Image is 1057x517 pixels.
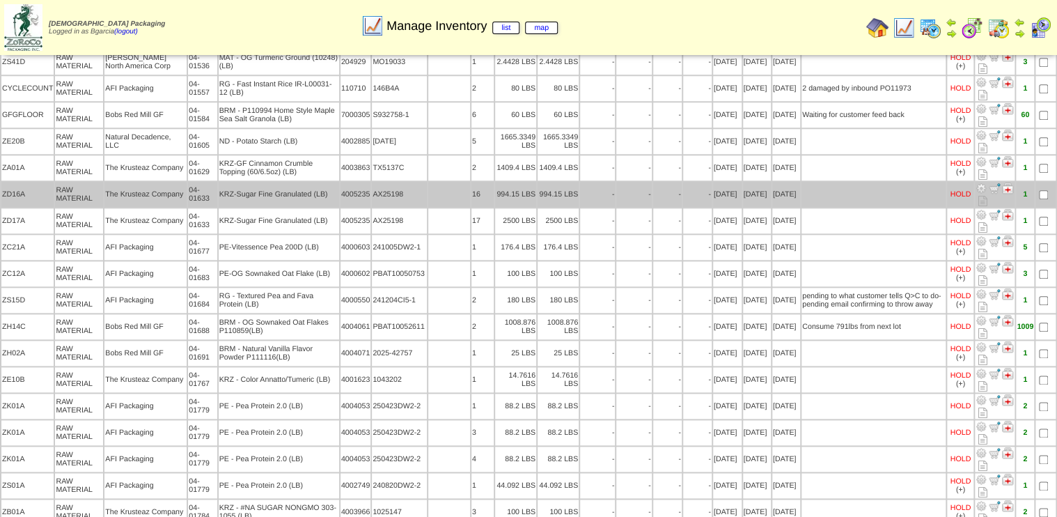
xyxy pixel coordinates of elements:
[989,368,1000,379] img: Move
[471,49,494,75] td: 1
[616,76,651,101] td: -
[950,84,971,93] div: HOLD
[104,129,187,154] td: Natural Decadence, LLC
[104,76,187,101] td: AFI Packaging
[946,17,957,28] img: arrowleft.gif
[219,261,339,286] td: PE-OG Sownaked Oat Flake (LB)
[978,302,987,312] i: Note
[1017,323,1033,331] div: 1009
[653,261,682,286] td: -
[372,314,427,339] td: PBAT10052611
[372,102,427,128] td: S932758-1
[1017,217,1033,225] div: 1
[580,235,615,260] td: -
[219,102,339,128] td: BRM - P110994 Home Style Maple Sea Salt Granola (LB)
[961,17,983,39] img: calendarblend.gif
[4,4,42,51] img: zoroco-logo-small.webp
[1002,288,1013,300] img: Manage Hold
[580,129,615,154] td: -
[772,49,800,75] td: [DATE]
[772,102,800,128] td: [DATE]
[340,155,371,180] td: 4003863
[1002,421,1013,432] img: Manage Hold
[219,235,339,260] td: PE-Vitessence Pea 200D (LB)
[713,208,742,233] td: [DATE]
[743,288,771,313] td: [DATE]
[495,235,536,260] td: 176.4 LBS
[989,103,1000,114] img: Move
[188,182,217,207] td: 04-01633
[495,314,536,339] td: 1008.876 LBS
[653,76,682,101] td: -
[114,28,138,36] a: (logout)
[495,129,536,154] td: 1665.3349 LBS
[616,235,651,260] td: -
[340,235,371,260] td: 4000603
[538,208,579,233] td: 2500 LBS
[55,102,103,128] td: RAW MATERIAL
[495,155,536,180] td: 1409.4 LBS
[919,17,941,39] img: calendarprod.gif
[989,500,1000,511] img: Move
[104,288,187,313] td: AFI Packaging
[713,235,742,260] td: [DATE]
[188,314,217,339] td: 04-01688
[1017,84,1033,93] div: 1
[978,63,987,74] i: Note
[772,208,800,233] td: [DATE]
[471,235,494,260] td: 1
[743,102,771,128] td: [DATE]
[1017,296,1033,304] div: 1
[340,288,371,313] td: 4000550
[743,235,771,260] td: [DATE]
[580,155,615,180] td: -
[372,182,427,207] td: AX25198
[1002,474,1013,485] img: Manage Hold
[772,182,800,207] td: [DATE]
[55,314,103,339] td: RAW MATERIAL
[772,76,800,101] td: [DATE]
[104,155,187,180] td: The Krusteaz Company
[55,261,103,286] td: RAW MATERIAL
[340,102,371,128] td: 7000305
[538,314,579,339] td: 1008.876 LBS
[1,208,54,233] td: ZD17A
[104,235,187,260] td: AFI Packaging
[372,208,427,233] td: AX25198
[1002,77,1013,88] img: Manage Hold
[683,314,712,339] td: -
[978,169,987,180] i: Note
[495,76,536,101] td: 80 LBS
[219,314,339,339] td: BRM - OG Sownaked Oat Flakes P110859(LB)
[340,261,371,286] td: 4000602
[1017,137,1033,146] div: 1
[525,22,558,34] a: map
[1002,183,1013,194] img: Manage Hold
[976,447,987,458] img: Adjust
[1,49,54,75] td: ZS41D
[55,76,103,101] td: RAW MATERIAL
[956,300,965,309] div: (+)
[743,314,771,339] td: [DATE]
[538,261,579,286] td: 100 LBS
[49,20,165,36] span: Logged in as Bgarcia
[950,239,971,247] div: HOLD
[950,107,971,115] div: HOLD
[743,76,771,101] td: [DATE]
[538,49,579,75] td: 2.4428 LBS
[976,236,987,247] img: Adjust
[188,129,217,154] td: 04-01605
[976,421,987,432] img: Adjust
[976,156,987,167] img: Adjust
[978,196,987,206] i: Note
[772,155,800,180] td: [DATE]
[713,182,742,207] td: [DATE]
[956,274,965,282] div: (+)
[713,76,742,101] td: [DATE]
[55,235,103,260] td: RAW MATERIAL
[495,182,536,207] td: 994.15 LBS
[976,315,987,326] img: Adjust
[653,102,682,128] td: -
[340,76,371,101] td: 110710
[219,208,339,233] td: KRZ-Sugar Fine Granulated (LB)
